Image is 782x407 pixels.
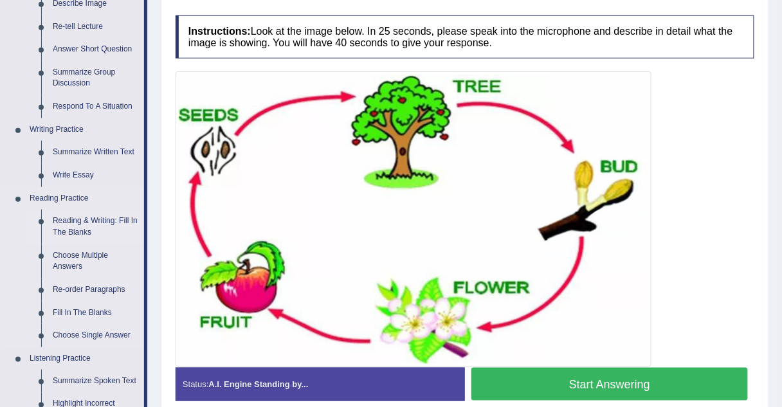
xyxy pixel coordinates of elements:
h4: Look at the image below. In 25 seconds, please speak into the microphone and describe in detail w... [176,15,754,59]
div: Status: [176,368,465,401]
a: Reading & Writing: Fill In The Blanks [47,210,144,244]
a: Reading Practice [24,187,144,210]
a: Listening Practice [24,347,144,370]
a: Respond To A Situation [47,95,144,118]
a: Summarize Group Discussion [47,61,144,95]
strong: A.I. Engine Standing by... [208,379,308,389]
a: Choose Single Answer [47,324,144,347]
a: Summarize Written Text [47,141,144,164]
a: Choose Multiple Answers [47,244,144,278]
a: Summarize Spoken Text [47,370,144,393]
a: Writing Practice [24,118,144,141]
a: Fill In The Blanks [47,302,144,325]
button: Start Answering [471,368,748,401]
a: Answer Short Question [47,38,144,61]
b: Instructions: [188,26,251,37]
a: Re-order Paragraphs [47,278,144,302]
a: Write Essay [47,164,144,187]
a: Re-tell Lecture [47,15,144,39]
